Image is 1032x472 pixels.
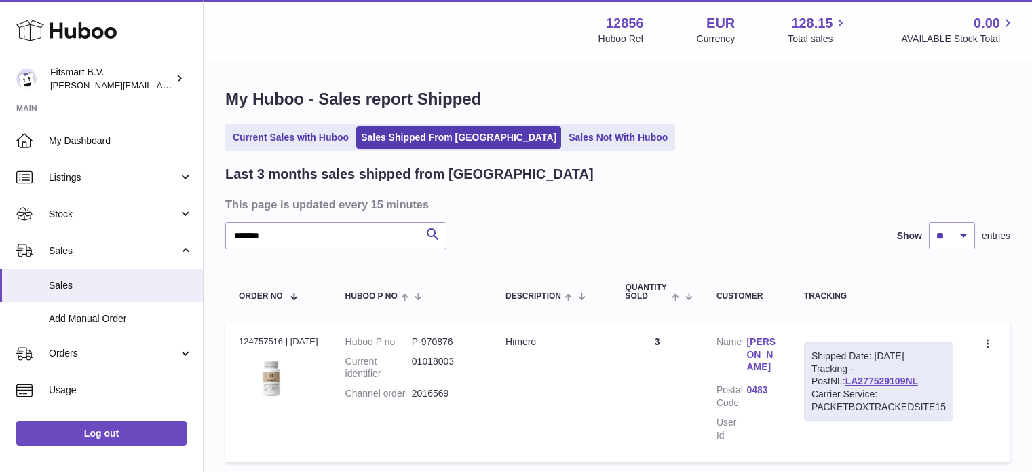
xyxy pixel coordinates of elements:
span: [PERSON_NAME][EMAIL_ADDRESS][DOMAIN_NAME] [50,79,272,90]
dd: 01018003 [412,355,478,381]
label: Show [897,230,922,242]
dd: P-970876 [412,335,478,348]
span: Listings [49,171,178,184]
h2: Last 3 months sales shipped from [GEOGRAPHIC_DATA] [225,165,594,183]
h3: This page is updated every 15 minutes [225,197,1007,212]
span: AVAILABLE Stock Total [901,33,1016,46]
dt: Name [716,335,746,378]
a: LA277529109NL [845,376,918,386]
div: Tracking [804,292,953,301]
strong: 12856 [606,14,644,33]
a: 0.00 AVAILABLE Stock Total [901,14,1016,46]
div: Shipped Date: [DATE] [811,350,946,363]
span: Usage [49,384,193,397]
a: 128.15 Total sales [788,14,848,46]
span: Add Manual Order [49,312,193,325]
dt: Postal Code [716,384,746,410]
span: Stock [49,208,178,221]
div: Huboo Ref [598,33,644,46]
a: [PERSON_NAME] [746,335,776,374]
dt: Huboo P no [345,335,412,348]
strong: EUR [706,14,735,33]
a: Current Sales with Huboo [228,126,353,149]
div: Carrier Service: PACKETBOXTRACKEDSITE15 [811,388,946,414]
span: Sales [49,244,178,257]
a: Log out [16,421,187,446]
div: 124757516 | [DATE] [239,335,318,348]
a: Sales Shipped From [GEOGRAPHIC_DATA] [356,126,561,149]
span: 128.15 [791,14,833,33]
dd: 2016569 [412,387,478,400]
a: Sales Not With Huboo [564,126,672,149]
div: Tracking - PostNL: [804,342,953,421]
td: 3 [612,322,703,462]
div: Currency [697,33,735,46]
span: Sales [49,279,193,292]
span: Order No [239,292,283,301]
dt: User Id [716,416,746,442]
dt: Channel order [345,387,412,400]
img: 128561711358723.png [239,352,307,401]
div: Customer [716,292,777,301]
span: entries [982,230,1010,242]
span: Huboo P no [345,292,398,301]
div: Fitsmart B.V. [50,66,172,92]
dt: Current identifier [345,355,412,381]
span: Quantity Sold [626,283,668,301]
span: Orders [49,347,178,360]
h1: My Huboo - Sales report Shipped [225,88,1010,110]
span: Description [505,292,561,301]
img: jonathan@leaderoo.com [16,69,37,89]
span: 0.00 [974,14,1000,33]
a: 0483 [746,384,776,397]
span: My Dashboard [49,134,193,147]
div: Himero [505,335,598,348]
span: Total sales [788,33,848,46]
